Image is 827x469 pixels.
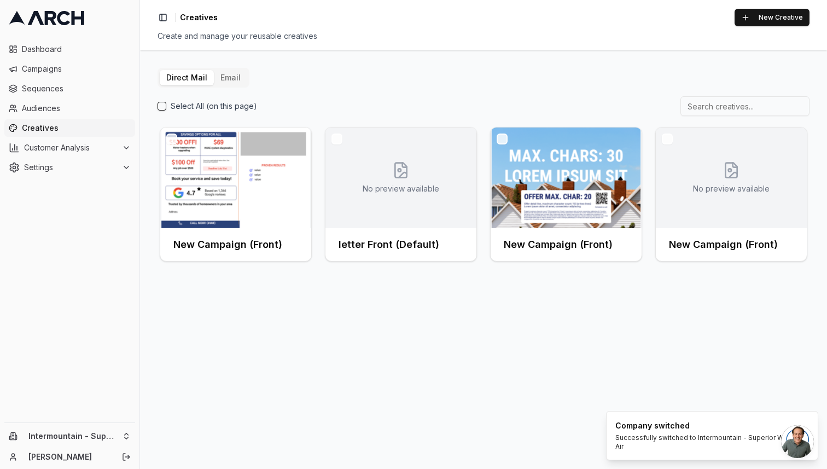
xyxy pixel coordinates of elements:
[669,237,778,252] h3: New Campaign (Front)
[22,63,131,74] span: Campaigns
[392,161,410,179] svg: No creative preview
[22,123,131,134] span: Creatives
[24,142,118,153] span: Customer Analysis
[214,70,247,85] button: Email
[22,44,131,55] span: Dashboard
[781,425,814,458] a: Open chat
[160,128,311,228] img: Front creative for New Campaign (Front)
[22,103,131,114] span: Audiences
[173,237,282,252] h3: New Campaign (Front)
[28,451,110,462] a: [PERSON_NAME]
[4,100,135,117] a: Audiences
[4,40,135,58] a: Dashboard
[363,183,439,194] p: No preview available
[119,449,134,465] button: Log out
[22,83,131,94] span: Sequences
[491,128,642,228] img: Front creative for New Campaign (Front)
[160,70,214,85] button: Direct Mail
[615,433,805,451] div: Successfully switched to Intermountain - Superior Water & Air
[4,159,135,176] button: Settings
[4,60,135,78] a: Campaigns
[504,237,613,252] h3: New Campaign (Front)
[180,12,218,23] nav: breadcrumb
[171,101,257,112] label: Select All (on this page)
[4,119,135,137] a: Creatives
[4,139,135,157] button: Customer Analysis
[615,420,805,431] div: Company switched
[4,427,135,445] button: Intermountain - Superior Water & Air
[180,12,218,23] span: Creatives
[680,96,809,116] input: Search creatives...
[693,183,770,194] p: No preview available
[723,161,740,179] svg: No creative preview
[735,9,809,26] button: New Creative
[158,31,809,42] div: Create and manage your reusable creatives
[339,237,439,252] h3: letter Front (Default)
[24,162,118,173] span: Settings
[4,80,135,97] a: Sequences
[28,431,118,441] span: Intermountain - Superior Water & Air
